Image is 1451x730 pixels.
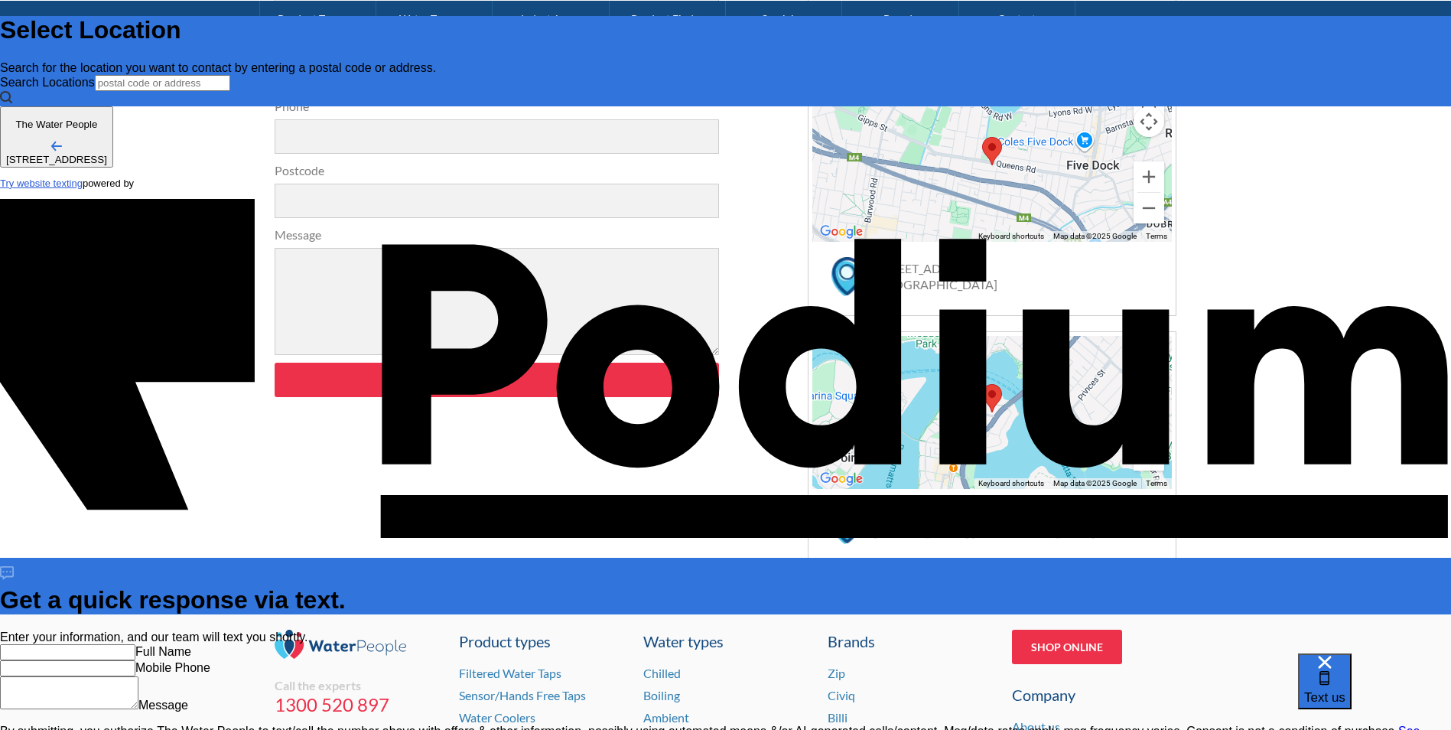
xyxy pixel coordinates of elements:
label: Mobile Phone [135,661,210,674]
span: powered by [83,178,134,189]
div: [STREET_ADDRESS] [6,154,107,165]
label: Message [138,699,188,712]
p: The Water People [6,119,107,130]
iframe: podium webchat widget bubble [1298,653,1451,730]
label: Full Name [135,645,191,658]
input: postal code or address [95,75,230,91]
